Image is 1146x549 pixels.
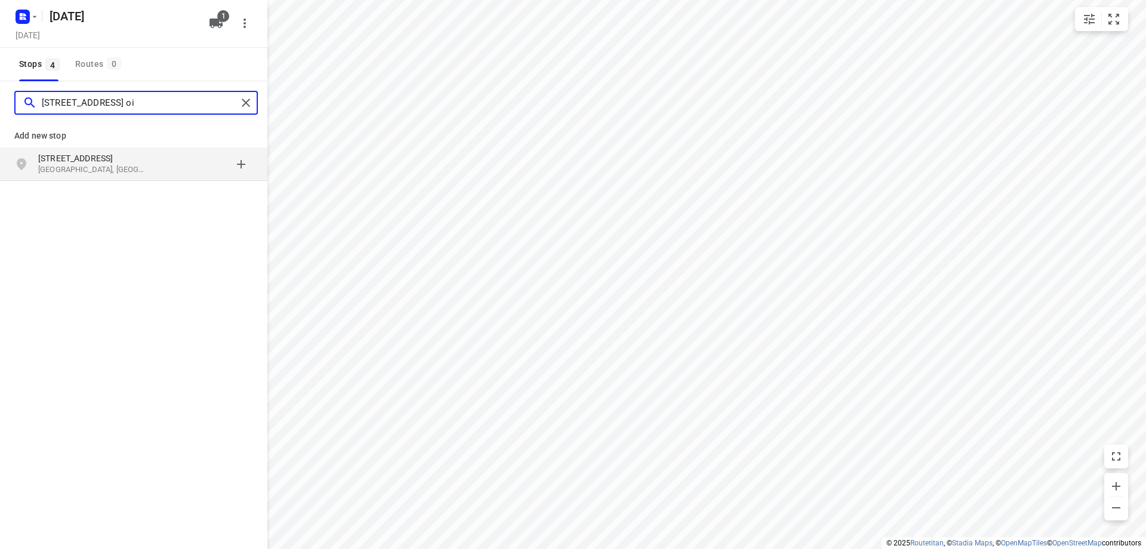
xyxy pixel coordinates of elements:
span: 0 [107,57,121,69]
a: Stadia Maps [952,539,993,547]
p: [STREET_ADDRESS] [38,152,148,164]
p: Add new stop [14,128,253,143]
button: More [233,11,257,35]
h5: Rename [45,7,199,26]
span: 1 [217,10,229,22]
span: 4 [45,59,60,70]
li: © 2025 , © , © © contributors [886,539,1141,547]
button: 1 [204,11,228,35]
a: Routetitan [910,539,944,547]
div: Routes [75,57,125,72]
p: [GEOGRAPHIC_DATA], [GEOGRAPHIC_DATA] [38,164,148,176]
input: Add or search stops [42,94,237,112]
span: Stops [19,57,63,72]
button: Map settings [1077,7,1101,31]
a: OpenMapTiles [1001,539,1047,547]
button: Fit zoom [1102,7,1126,31]
div: small contained button group [1075,7,1128,31]
h5: Project date [11,28,45,42]
a: OpenStreetMap [1052,539,1102,547]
